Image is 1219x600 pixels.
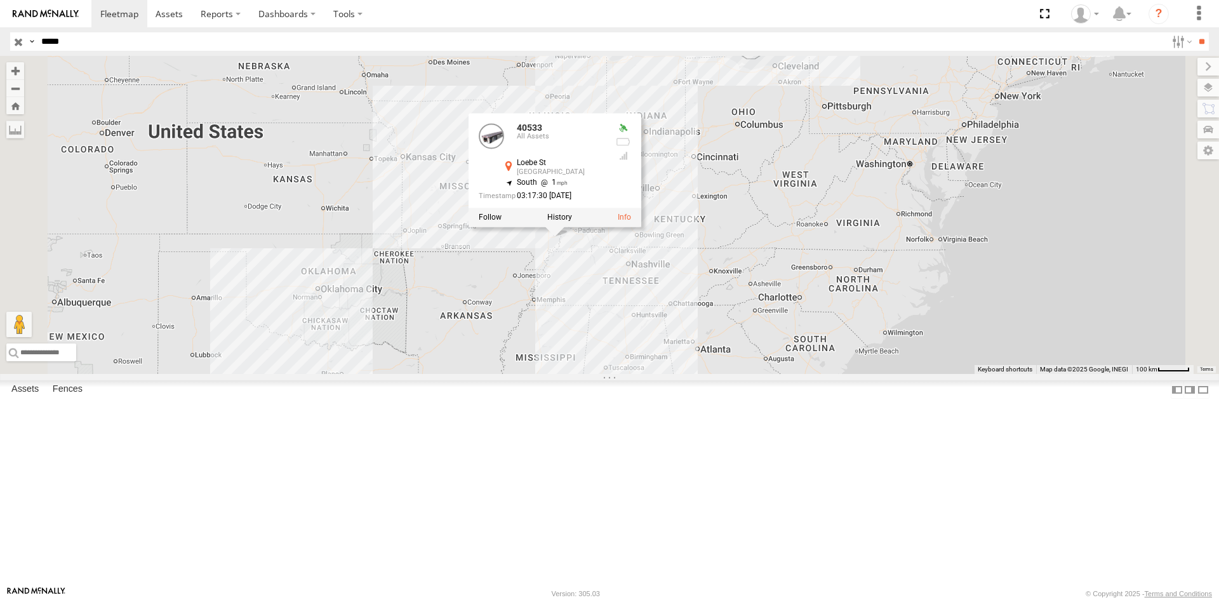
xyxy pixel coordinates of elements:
[1200,367,1213,372] a: Terms
[616,150,631,161] div: Last Event GSM Signal Strength
[552,590,600,597] div: Version: 305.03
[978,365,1032,374] button: Keyboard shortcuts
[7,587,65,600] a: Visit our Website
[479,213,502,222] label: Realtime tracking of Asset
[1040,366,1128,373] span: Map data ©2025 Google, INEGI
[1067,4,1103,23] div: Ryan Roxas
[618,213,631,222] a: View Asset Details
[1132,365,1194,374] button: Map Scale: 100 km per 47 pixels
[6,312,32,337] button: Drag Pegman onto the map to open Street View
[13,10,79,18] img: rand-logo.svg
[1183,380,1196,399] label: Dock Summary Table to the Right
[5,381,45,399] label: Assets
[517,133,606,140] div: All Assets
[537,178,568,187] span: 1
[1145,590,1212,597] a: Terms and Conditions
[1136,366,1157,373] span: 100 km
[1197,380,1209,399] label: Hide Summary Table
[517,123,542,133] a: 40533
[616,123,631,133] div: Valid GPS Fix
[1149,4,1169,24] i: ?
[1197,142,1219,159] label: Map Settings
[616,137,631,147] div: No battery health information received from this device.
[27,32,37,51] label: Search Query
[6,62,24,79] button: Zoom in
[1086,590,1212,597] div: © Copyright 2025 -
[479,192,606,200] div: Date/time of location update
[6,79,24,97] button: Zoom out
[46,381,89,399] label: Fences
[6,121,24,138] label: Measure
[479,123,504,149] a: View Asset Details
[547,213,572,222] label: View Asset History
[517,168,606,176] div: [GEOGRAPHIC_DATA]
[6,97,24,114] button: Zoom Home
[1171,380,1183,399] label: Dock Summary Table to the Left
[517,178,537,187] span: South
[517,159,606,167] div: Loebe St
[1167,32,1194,51] label: Search Filter Options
